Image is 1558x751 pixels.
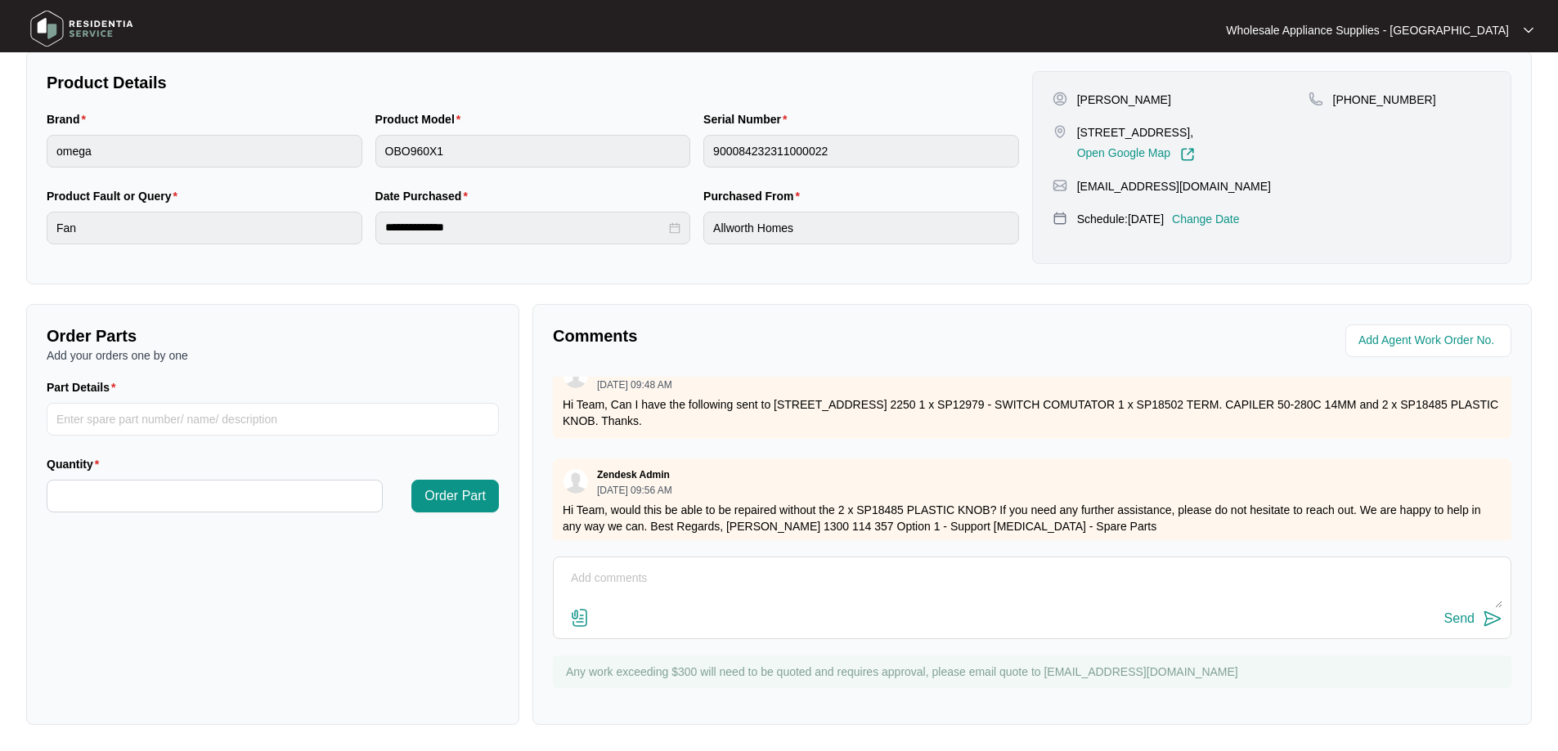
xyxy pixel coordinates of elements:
[47,403,499,436] input: Part Details
[47,188,184,204] label: Product Fault or Query
[563,396,1502,429] p: Hi Team, Can I have the following sent to [STREET_ADDRESS] 2250 1 x SP12979 - SWITCH COMUTATOR 1 ...
[375,111,468,127] label: Product Model
[47,71,1019,94] p: Product Details
[563,469,588,494] img: user.svg
[1053,92,1067,106] img: user-pin
[1077,211,1164,227] p: Schedule: [DATE]
[563,502,1502,534] p: Hi Team, would this be able to be repaired without the 2 x SP18485 PLASTIC KNOB? If you need any ...
[1077,124,1195,141] p: [STREET_ADDRESS],
[703,135,1019,168] input: Serial Number
[47,481,382,512] input: Quantity
[1444,608,1502,630] button: Send
[1483,609,1502,628] img: send-icon.svg
[570,608,590,628] img: file-attachment-doc.svg
[47,212,362,244] input: Product Fault or Query
[1077,92,1171,108] p: [PERSON_NAME]
[375,135,691,168] input: Product Model
[597,380,672,390] p: [DATE] 09:48 AM
[597,468,670,481] p: Zendesk Admin
[703,212,1019,244] input: Purchased From
[566,664,1503,680] p: Any work exceeding $300 will need to be quoted and requires approval, please email quote to [EMAI...
[1077,178,1271,194] p: [EMAIL_ADDRESS][DOMAIN_NAME]
[47,347,499,364] p: Add your orders one by one
[25,4,139,53] img: residentia service logo
[597,485,672,495] p: [DATE] 09:56 AM
[703,188,806,204] label: Purchased From
[375,188,474,204] label: Date Purchased
[703,111,793,127] label: Serial Number
[1444,611,1475,626] div: Send
[47,324,499,347] p: Order Parts
[1053,211,1067,226] img: map-pin
[47,456,106,472] label: Quantity
[1053,178,1067,193] img: map-pin
[47,135,362,168] input: Brand
[1358,331,1502,351] input: Add Agent Work Order No.
[1180,147,1195,162] img: Link-External
[1333,92,1436,108] p: [PHONE_NUMBER]
[47,379,123,396] label: Part Details
[553,324,1021,347] p: Comments
[1172,211,1240,227] p: Change Date
[424,486,486,506] span: Order Part
[1077,147,1195,162] a: Open Google Map
[1226,22,1509,38] p: Wholesale Appliance Supplies - [GEOGRAPHIC_DATA]
[411,480,499,512] button: Order Part
[1524,26,1533,34] img: dropdown arrow
[1053,124,1067,139] img: map-pin
[47,111,92,127] label: Brand
[1309,92,1323,106] img: map-pin
[385,219,667,236] input: Date Purchased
